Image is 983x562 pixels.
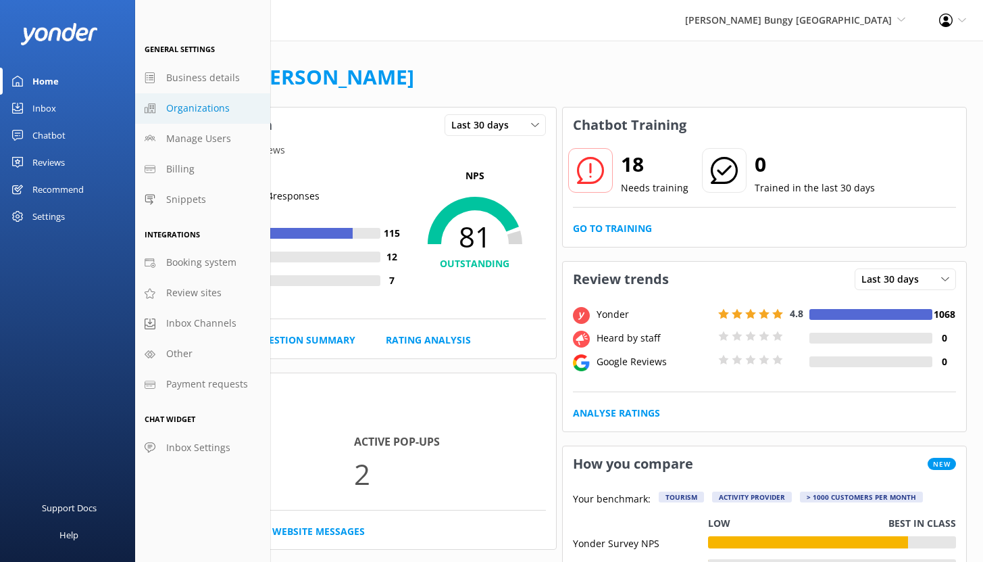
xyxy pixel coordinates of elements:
a: Question Summary [254,333,355,348]
a: Review sites [135,278,270,308]
div: Reviews [32,149,65,176]
a: Go to Training [573,221,652,236]
a: Rating Analysis [386,333,471,348]
a: Snippets [135,185,270,215]
span: Chat Widget [145,414,195,424]
div: Yonder Survey NPS [573,536,708,548]
a: Inbox Settings [135,433,270,463]
span: 4.8 [790,307,803,320]
span: Last 30 days [861,272,927,287]
img: yonder-white-logo.png [20,23,98,45]
h4: 7 [380,273,404,288]
div: Inbox [32,95,56,122]
p: Best in class [888,516,956,531]
p: NPS [404,168,546,183]
span: Billing [166,162,195,177]
h1: Welcome, [151,61,414,93]
span: Booking system [166,255,236,270]
h3: Chatbot Training [563,108,697,143]
div: Settings [32,203,65,230]
span: [PERSON_NAME] Bungy [GEOGRAPHIC_DATA] [685,14,892,26]
p: Low [708,516,730,531]
span: Business details [166,70,240,85]
div: Support Docs [42,494,97,521]
a: Website Messages [272,524,365,539]
h2: 0 [755,148,875,181]
div: Heard by staff [593,331,715,346]
a: Business details [135,63,270,93]
div: Google Reviews [593,354,715,369]
span: 81 [404,220,546,254]
a: Billing [135,154,270,185]
div: Yonder [593,307,715,322]
a: Analyse Ratings [573,406,660,421]
a: Organizations [135,93,270,124]
div: Chatbot [32,122,66,149]
span: Last 30 days [451,118,517,133]
span: Integrations [145,229,200,239]
h3: Website Chat [152,373,556,408]
p: From all sources of reviews [152,143,556,158]
span: Inbox Settings [166,440,230,455]
span: Payment requests [166,377,248,392]
span: New [928,458,956,470]
div: Recommend [32,176,84,203]
span: General Settings [145,44,215,54]
span: Review sites [166,285,222,300]
h4: 0 [932,354,956,369]
p: Needs training [621,181,688,195]
h3: Review trends [563,262,679,297]
a: Payment requests [135,369,270,400]
div: Activity Provider [712,492,792,502]
p: 2 [354,451,546,496]
h4: 115 [380,226,404,241]
h3: How you compare [563,446,703,482]
p: Trained in the last 30 days [755,181,875,195]
p: | 134 responses [251,189,320,204]
h5: Rating [162,168,404,183]
span: Manage Users [166,131,231,146]
a: Inbox Channels [135,308,270,339]
p: In the last 30 days [152,408,556,423]
a: Manage Users [135,124,270,154]
h4: OUTSTANDING [404,256,546,271]
a: Booking system [135,248,270,278]
div: Tourism [659,492,704,502]
span: Organizations [166,101,230,116]
a: [PERSON_NAME] [250,63,414,91]
p: Your benchmark: [573,492,651,508]
div: Help [59,521,78,548]
h4: 0 [932,331,956,346]
h4: 12 [380,250,404,264]
span: Other [166,346,193,361]
a: Other [135,339,270,369]
div: > 1000 customers per month [800,492,923,502]
span: Snippets [166,192,206,207]
span: Inbox Channels [166,316,236,331]
h4: 1068 [932,307,956,322]
h4: Active Pop-ups [354,434,546,451]
h2: 18 [621,148,688,181]
div: Home [32,68,59,95]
